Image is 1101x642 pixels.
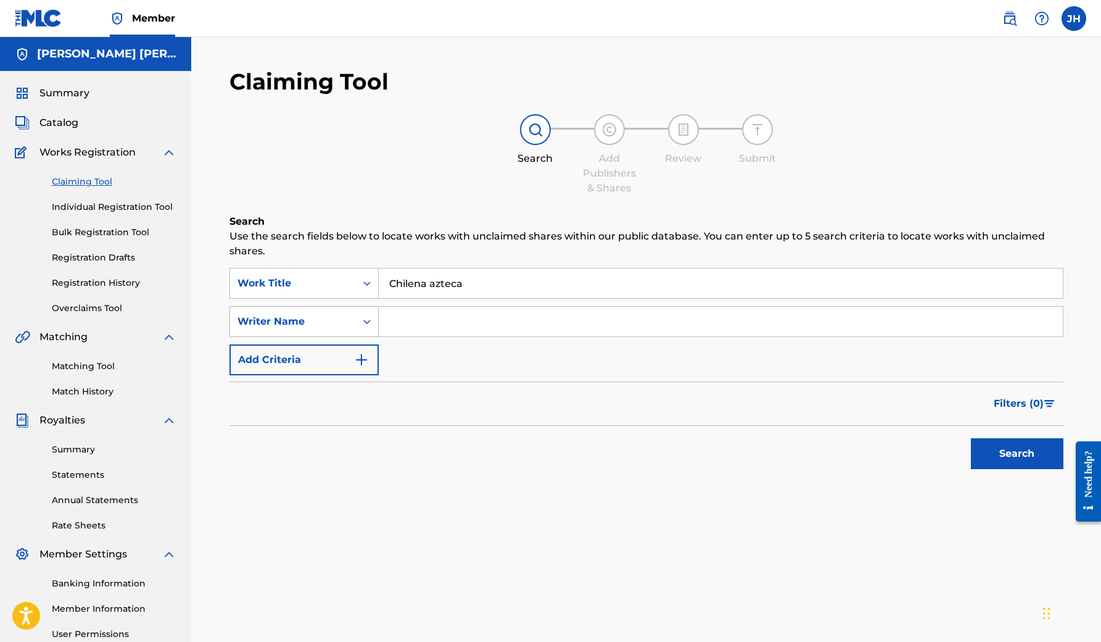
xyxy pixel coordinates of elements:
[1002,11,1017,26] img: search
[15,86,89,101] a: SummarySummary
[162,145,176,160] img: expand
[52,277,176,290] a: Registration History
[52,251,176,264] a: Registration Drafts
[52,302,176,315] a: Overclaims Tool
[229,68,389,96] h2: Claiming Tool
[39,547,127,562] span: Member Settings
[997,6,1022,31] a: Public Search
[162,330,176,344] img: expand
[15,9,62,27] img: MLC Logo
[653,151,714,166] div: Review
[15,330,30,344] img: Matching
[1039,583,1101,642] iframe: Chat Widget
[15,115,30,130] img: Catalog
[52,494,176,507] a: Annual Statements
[39,86,89,101] span: Summary
[15,47,30,62] img: Accounts
[986,388,1063,419] button: Filters (0)
[162,547,176,562] img: expand
[52,519,176,532] a: Rate Sheets
[1039,583,1101,642] div: Widget de chat
[110,11,125,26] img: Top Rightsholder
[1066,429,1101,535] iframe: Resource Center
[727,151,788,166] div: Submit
[39,330,88,344] span: Matching
[52,577,176,590] a: Banking Information
[52,360,176,373] a: Matching Tool
[52,201,176,214] a: Individual Registration Tool
[1043,595,1050,632] div: Arrastrar
[528,122,543,137] img: step indicator icon for Search
[162,413,176,428] img: expand
[505,151,566,166] div: Search
[15,115,78,130] a: CatalogCatalog
[676,122,691,137] img: step indicator icon for Review
[1029,6,1054,31] div: Help
[52,469,176,481] a: Statements
[579,151,640,196] div: Add Publishers & Shares
[15,547,30,562] img: Member Settings
[1034,11,1049,26] img: help
[52,628,176,641] a: User Permissions
[229,344,379,375] button: Add Criteria
[52,226,176,239] a: Bulk Registration Tool
[52,385,176,398] a: Match History
[15,86,30,101] img: Summary
[15,413,30,428] img: Royalties
[750,122,765,137] img: step indicator icon for Submit
[39,413,85,428] span: Royalties
[52,443,176,456] a: Summary
[52,175,176,188] a: Claiming Tool
[52,602,176,615] a: Member Information
[237,276,348,291] div: Work Title
[39,145,136,160] span: Works Registration
[971,438,1063,469] button: Search
[994,396,1044,411] span: Filters ( 0 )
[237,314,348,329] div: Writer Name
[132,11,175,25] span: Member
[1044,400,1055,407] img: filter
[37,47,176,61] h5: Jose Antonio Hernandez García
[1062,6,1086,31] div: User Menu
[39,115,78,130] span: Catalog
[229,214,1063,229] h6: Search
[229,268,1063,475] form: Search Form
[354,352,369,367] img: 9d2ae6d4665cec9f34b9.svg
[15,145,31,160] img: Works Registration
[229,229,1063,259] p: Use the search fields below to locate works with unclaimed shares within our public database. You...
[602,122,617,137] img: step indicator icon for Add Publishers & Shares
